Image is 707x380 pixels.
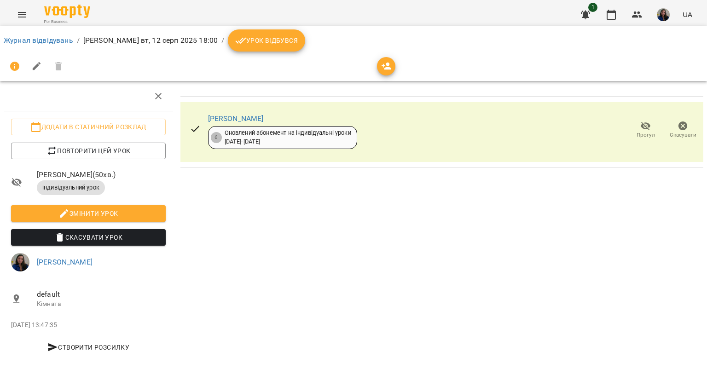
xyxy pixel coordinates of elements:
p: Кімната [37,299,166,309]
span: Урок відбувся [235,35,298,46]
span: [PERSON_NAME] ( 50 хв. ) [37,169,166,180]
button: Повторити цей урок [11,143,166,159]
div: Оновлений абонемент на індивідуальні уроки [DATE] - [DATE] [225,129,351,146]
button: Створити розсилку [11,339,166,356]
button: Додати в статичний розклад [11,119,166,135]
span: Прогул [637,131,655,139]
nav: breadcrumb [4,29,703,52]
div: 6 [211,132,222,143]
img: ae595b08ead7d6d5f9af2f06f99573c6.jpeg [11,253,29,271]
span: Створити розсилку [15,342,162,353]
span: UA [683,10,692,19]
button: Скасувати Урок [11,229,166,246]
a: Журнал відвідувань [4,36,73,45]
span: 1 [588,3,597,12]
button: UA [679,6,696,23]
button: Урок відбувся [228,29,305,52]
span: індивідуальний урок [37,184,105,192]
button: Змінити урок [11,205,166,222]
p: [DATE] 13:47:35 [11,321,166,330]
span: Скасувати [670,131,696,139]
li: / [221,35,224,46]
span: Повторити цей урок [18,145,158,156]
img: ae595b08ead7d6d5f9af2f06f99573c6.jpeg [657,8,670,21]
button: Menu [11,4,33,26]
li: / [77,35,80,46]
span: Змінити урок [18,208,158,219]
span: For Business [44,19,90,25]
button: Скасувати [664,117,701,143]
button: Прогул [627,117,664,143]
a: [PERSON_NAME] [37,258,93,266]
span: Скасувати Урок [18,232,158,243]
a: [PERSON_NAME] [208,114,264,123]
p: [PERSON_NAME] вт, 12 серп 2025 18:00 [83,35,218,46]
img: Voopty Logo [44,5,90,18]
span: default [37,289,166,300]
span: Додати в статичний розклад [18,121,158,132]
